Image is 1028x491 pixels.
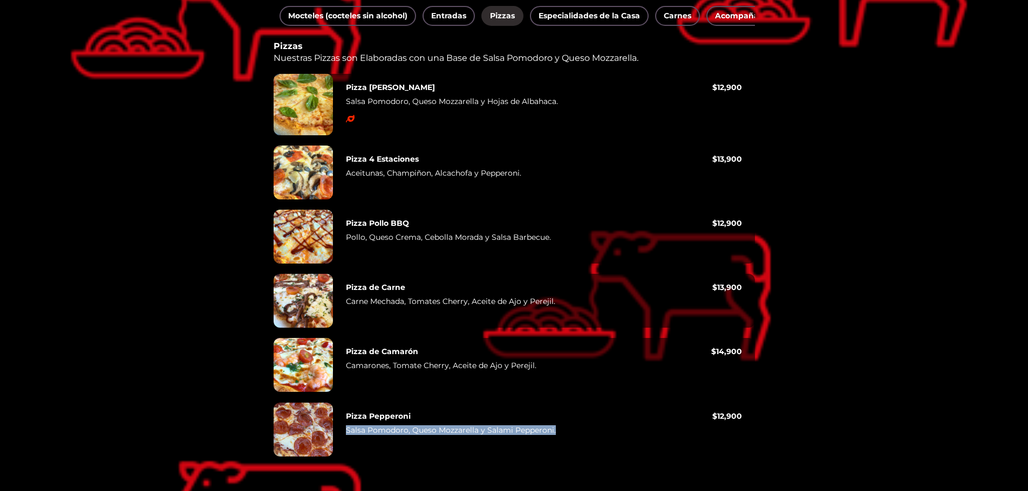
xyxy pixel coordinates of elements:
[431,9,466,23] span: Entradas
[346,96,712,110] p: Salsa Pomodoro, Queso Mozzarella y Hojas de Albahaca.
[712,154,742,164] p: $ 13,900
[346,411,411,421] h4: Pizza Pepperoni
[346,154,419,164] h4: Pizza 4 Estaciones
[346,168,712,182] p: Aceitunas, Champiñon, Alcachofa y Pepperoni.
[346,296,712,310] p: Carne Mechada, Tomates Cherry, Aceite de Ajo y Perejil.
[664,9,691,23] span: Carnes
[655,6,700,26] button: Carnes
[288,9,407,23] span: Mocteles (cocteles sin alcohol)
[346,82,435,92] h4: Pizza [PERSON_NAME]
[539,9,640,23] span: Especialidades de la Casa
[346,361,711,375] p: Camarones, Tomate Cherry, Aceite de Ajo y Perejil.
[346,218,409,228] h4: Pizza Pollo BBQ
[712,82,742,92] p: $ 12,900
[706,6,800,26] button: Acompañamientos
[274,41,755,51] h3: Pizzas
[346,232,712,246] p: Pollo, Queso Crema, Cebolla Morada y Salsa Barbecue.
[481,6,523,26] button: Pizzas
[712,282,742,292] p: $ 13,900
[346,425,712,439] p: Salsa Pomodoro, Queso Mozzarella y Salami Pepperoni.
[346,282,405,292] h4: Pizza de Carne
[423,6,475,26] button: Entradas
[715,9,791,23] span: Acompañamientos
[712,411,742,421] p: $ 12,900
[530,6,649,26] button: Especialidades de la Casa
[280,6,416,26] button: Mocteles (cocteles sin alcohol)
[712,218,742,228] p: $ 12,900
[346,347,418,356] h4: Pizza de Camarón
[490,9,515,23] span: Pizzas
[274,53,755,63] p: Nuestras Pizzas son Elaboradas con una Base de Salsa Pomodoro y Queso Mozzarella.
[711,347,742,356] p: $ 14,900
